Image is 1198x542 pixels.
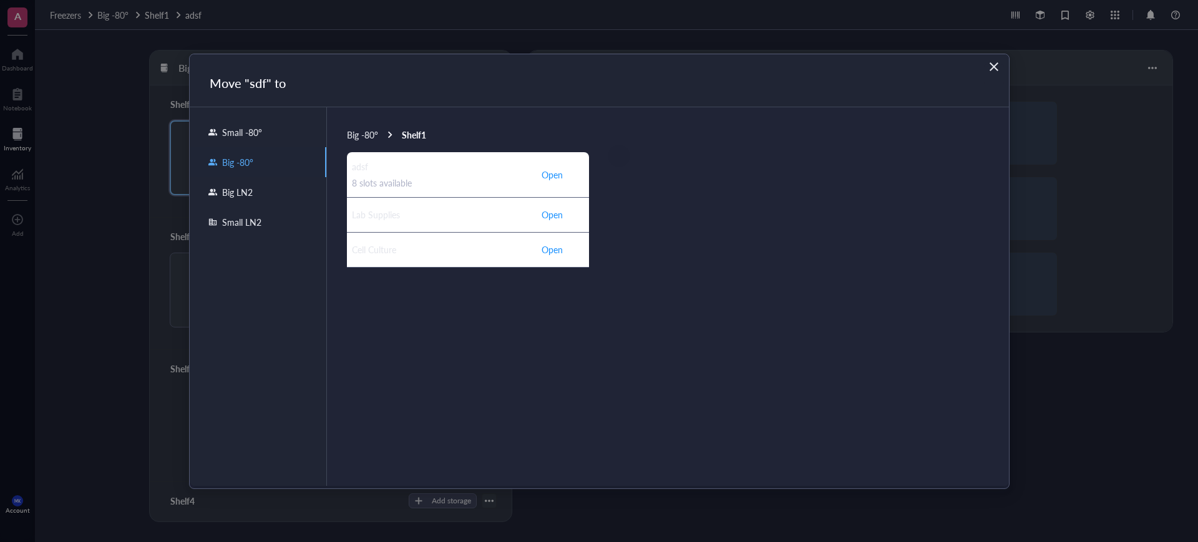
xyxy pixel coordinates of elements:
[352,243,529,256] div: Cell Culture
[984,67,1004,82] span: Close
[402,128,426,141] span: Shelf1
[217,157,253,168] div: Big -80°
[352,208,529,221] div: Lab Supplies
[217,216,261,228] div: Small LN2
[217,186,253,198] div: Big LN2
[352,160,529,173] div: adsf
[542,169,563,180] span: Open
[347,128,378,141] span: Big -80°
[984,64,1004,84] button: Close
[210,74,969,92] div: Move "sdf" to
[539,207,565,222] button: Open
[539,167,565,182] button: Open
[217,127,262,138] div: Small -80°
[539,242,565,257] button: Open
[542,209,563,220] span: Open
[542,244,563,255] span: Open
[352,176,529,190] div: 8 slots available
